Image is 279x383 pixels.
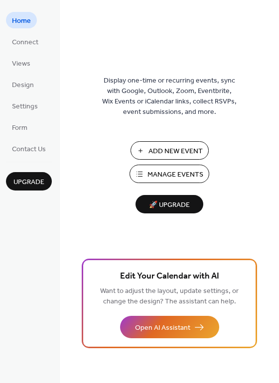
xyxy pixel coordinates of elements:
[120,316,219,338] button: Open AI Assistant
[6,172,52,191] button: Upgrade
[136,195,203,213] button: 🚀 Upgrade
[6,76,40,93] a: Design
[6,55,36,71] a: Views
[100,285,239,308] span: Want to adjust the layout, update settings, or change the design? The assistant can help.
[120,270,219,284] span: Edit Your Calendar with AI
[6,12,37,28] a: Home
[12,59,30,69] span: Views
[12,101,38,112] span: Settings
[147,170,203,180] span: Manage Events
[130,165,209,183] button: Manage Events
[148,146,203,157] span: Add New Event
[12,144,46,155] span: Contact Us
[102,76,237,117] span: Display one-time or recurring events, sync with Google, Outlook, Zoom, Eventbrite, Wix Events or ...
[6,33,44,50] a: Connect
[141,198,197,212] span: 🚀 Upgrade
[6,97,44,114] a: Settings
[6,140,52,157] a: Contact Us
[13,177,44,188] span: Upgrade
[12,16,31,26] span: Home
[135,323,190,333] span: Open AI Assistant
[6,119,33,135] a: Form
[12,37,38,48] span: Connect
[12,80,34,91] span: Design
[131,141,209,160] button: Add New Event
[12,123,27,133] span: Form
